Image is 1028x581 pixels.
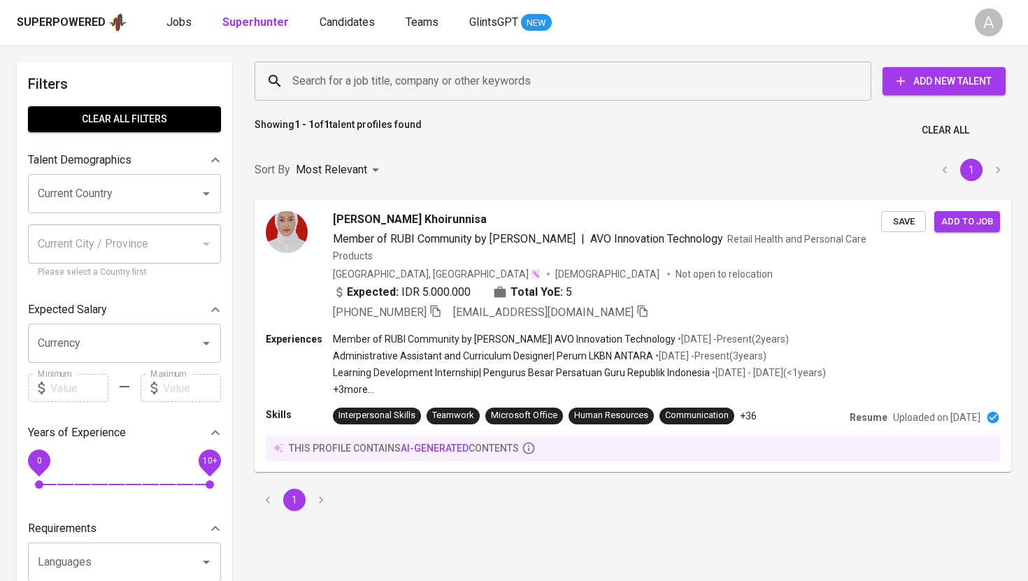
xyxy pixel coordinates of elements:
[333,306,427,319] span: [PHONE_NUMBER]
[197,333,216,353] button: Open
[222,14,292,31] a: Superhunter
[266,332,333,346] p: Experiences
[333,234,866,261] span: Retail Health and Personal Care Products
[38,266,211,280] p: Please select a Country first
[28,106,221,132] button: Clear All filters
[710,366,826,380] p: • [DATE] - [DATE] ( <1 years )
[491,409,557,422] div: Microsoft Office
[916,117,975,143] button: Clear All
[665,409,729,422] div: Communication
[934,211,1000,233] button: Add to job
[296,162,367,178] p: Most Relevant
[28,424,126,441] p: Years of Experience
[676,267,773,281] p: Not open to relocation
[333,232,576,245] span: Member of RUBI Community by [PERSON_NAME]
[406,14,441,31] a: Teams
[163,374,221,402] input: Value
[566,284,572,301] span: 5
[922,122,969,139] span: Clear All
[28,73,221,95] h6: Filters
[28,301,107,318] p: Expected Salary
[166,14,194,31] a: Jobs
[166,15,192,29] span: Jobs
[338,409,415,422] div: Interpersonal Skills
[881,211,926,233] button: Save
[222,15,289,29] b: Superhunter
[333,332,676,346] p: Member of RUBI Community by [PERSON_NAME] | AVO Innovation Technology
[941,214,993,230] span: Add to job
[347,284,399,301] b: Expected:
[28,296,221,324] div: Expected Salary
[511,284,563,301] b: Total YoE:
[333,284,471,301] div: IDR 5.000.000
[653,349,766,363] p: • [DATE] - Present ( 3 years )
[28,520,97,537] p: Requirements
[324,119,329,130] b: 1
[28,146,221,174] div: Talent Demographics
[28,419,221,447] div: Years of Experience
[255,200,1011,472] a: [PERSON_NAME] KhoirunnisaMember of RUBI Community by [PERSON_NAME]|AVO Innovation TechnologyRetai...
[581,231,585,248] span: |
[676,332,789,346] p: • [DATE] - Present ( 2 years )
[530,268,541,280] img: magic_wand.svg
[333,267,541,281] div: [GEOGRAPHIC_DATA], [GEOGRAPHIC_DATA]
[931,159,1011,181] nav: pagination navigation
[469,15,518,29] span: GlintsGPT
[333,349,653,363] p: Administrative Assistant and Curriculum Designer | Perum LKBN ANTARA
[888,214,919,230] span: Save
[406,15,438,29] span: Teams
[453,306,634,319] span: [EMAIL_ADDRESS][DOMAIN_NAME]
[28,152,131,168] p: Talent Demographics
[39,110,210,128] span: Clear All filters
[333,211,487,228] span: [PERSON_NAME] Khoirunnisa
[255,489,334,511] nav: pagination navigation
[740,409,757,423] p: +36
[894,73,994,90] span: Add New Talent
[590,232,723,245] span: AVO Innovation Technology
[197,552,216,572] button: Open
[320,15,375,29] span: Candidates
[432,409,474,422] div: Teamwork
[521,16,552,30] span: NEW
[17,12,127,33] a: Superpoweredapp logo
[289,441,519,455] p: this profile contains contents
[255,162,290,178] p: Sort By
[255,117,422,143] p: Showing of talent profiles found
[975,8,1003,36] div: A
[28,515,221,543] div: Requirements
[960,159,983,181] button: page 1
[197,184,216,203] button: Open
[36,456,41,466] span: 0
[893,410,980,424] p: Uploaded on [DATE]
[333,382,826,396] p: +3 more ...
[266,408,333,422] p: Skills
[17,15,106,31] div: Superpowered
[469,14,552,31] a: GlintsGPT NEW
[294,119,314,130] b: 1 - 1
[555,267,662,281] span: [DEMOGRAPHIC_DATA]
[266,211,308,253] img: 9b5bc0c7e33e56152a8bda4899da2e4f.jpg
[50,374,108,402] input: Value
[202,456,217,466] span: 10+
[883,67,1006,95] button: Add New Talent
[108,12,127,33] img: app logo
[401,443,469,454] span: AI-generated
[296,157,384,183] div: Most Relevant
[850,410,887,424] p: Resume
[574,409,648,422] div: Human Resources
[333,366,710,380] p: Learning Development Internship | Pengurus Besar Persatuan Guru Republik Indonesia
[283,489,306,511] button: page 1
[320,14,378,31] a: Candidates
